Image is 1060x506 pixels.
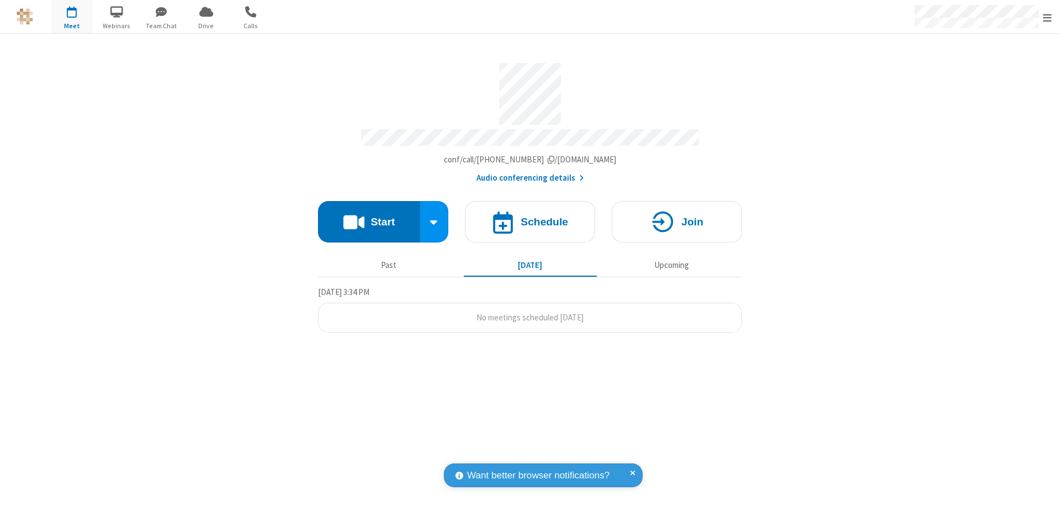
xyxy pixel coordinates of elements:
[318,55,742,185] section: Account details
[444,154,617,166] button: Copy my meeting room linkCopy my meeting room link
[51,21,93,31] span: Meet
[141,21,182,31] span: Team Chat
[370,217,395,227] h4: Start
[96,21,137,31] span: Webinars
[521,217,568,227] h4: Schedule
[17,8,33,25] img: QA Selenium DO NOT DELETE OR CHANGE
[476,172,584,185] button: Audio conferencing details
[1032,477,1052,498] iframe: Chat
[322,255,455,276] button: Past
[476,312,584,323] span: No meetings scheduled [DATE]
[681,217,703,227] h4: Join
[318,286,742,333] section: Today's Meetings
[444,154,617,165] span: Copy my meeting room link
[318,287,369,297] span: [DATE] 3:34 PM
[465,201,595,243] button: Schedule
[420,201,449,243] div: Start conference options
[464,255,597,276] button: [DATE]
[318,201,420,243] button: Start
[605,255,738,276] button: Upcoming
[612,201,742,243] button: Join
[185,21,227,31] span: Drive
[467,468,609,483] span: Want better browser notifications?
[230,21,272,31] span: Calls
